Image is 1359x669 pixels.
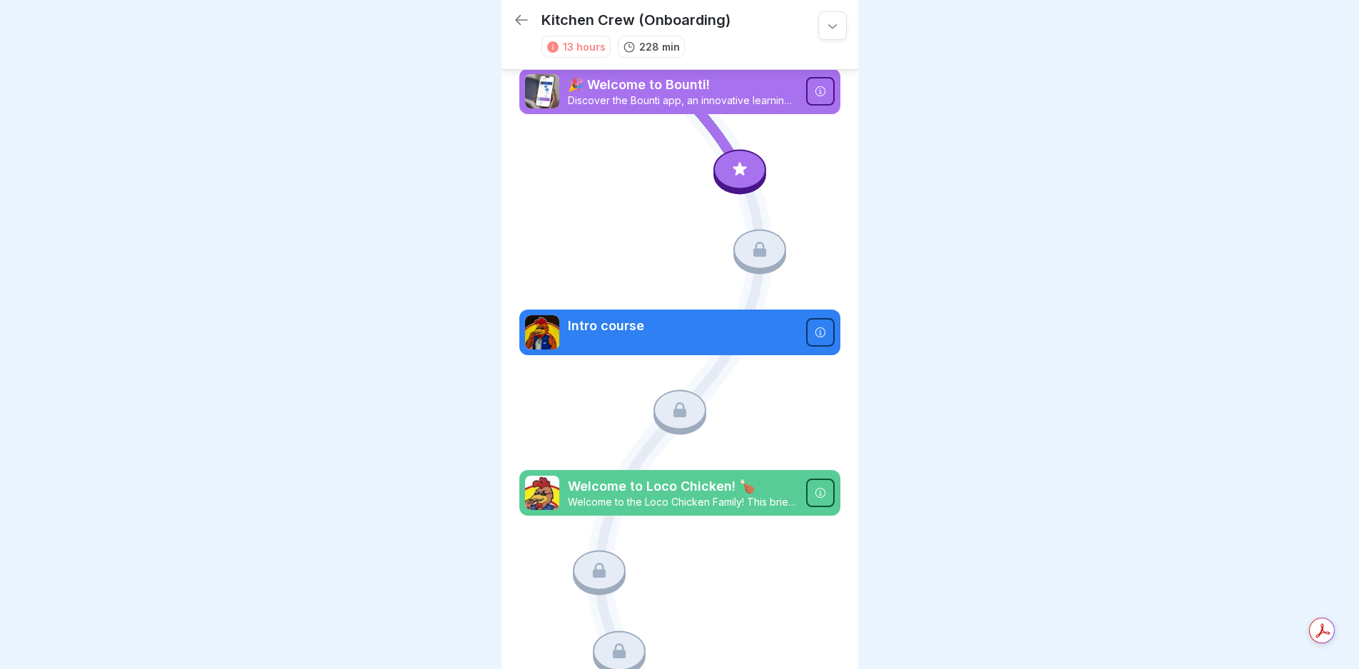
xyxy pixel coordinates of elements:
[568,496,798,509] p: Welcome to the Loco Chicken Family! This brief course will introduce you to who we are, what we o...
[525,476,559,510] img: lfqm4qxhxxazmhnytvgjifca.png
[563,39,606,54] div: 13 hours
[568,477,798,496] p: Welcome to Loco Chicken! 🍗
[639,39,680,54] p: 228 min
[568,76,798,94] p: 🎉 Welcome to Bounti!
[525,315,559,349] img: snc91y4odgtnypq904nm9imt.png
[525,74,559,108] img: b4eu0mai1tdt6ksd7nlke1so.png
[568,94,798,107] p: Discover the Bounti app, an innovative learning platform that allows you to learn in a flexible a...
[568,317,798,335] p: Intro course
[541,11,731,29] p: Kitchen Crew (Onboarding)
